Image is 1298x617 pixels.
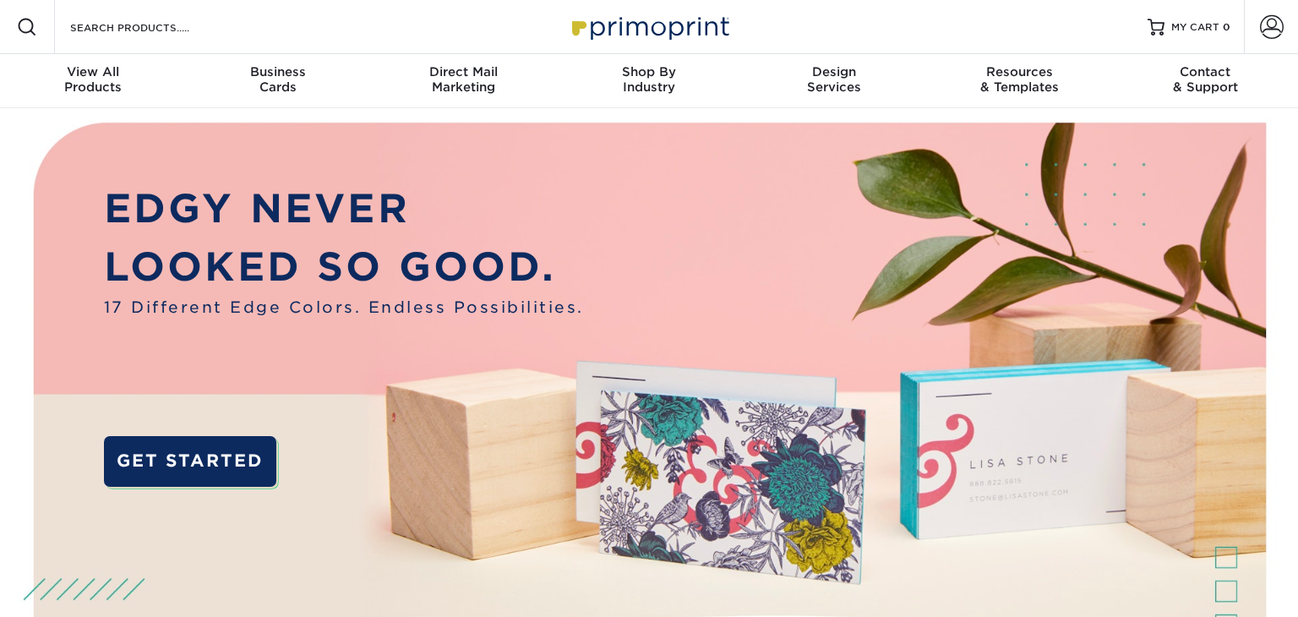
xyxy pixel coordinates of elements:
span: 17 Different Edge Colors. Endless Possibilities. [104,296,584,319]
img: Primoprint [564,8,734,45]
div: Industry [556,64,741,95]
input: SEARCH PRODUCTS..... [68,17,233,37]
div: Services [742,64,927,95]
span: Business [185,64,370,79]
div: & Templates [927,64,1112,95]
div: Marketing [371,64,556,95]
div: & Support [1113,64,1298,95]
span: Direct Mail [371,64,556,79]
div: Cards [185,64,370,95]
a: BusinessCards [185,54,370,108]
a: Contact& Support [1113,54,1298,108]
span: MY CART [1171,20,1219,35]
a: Direct MailMarketing [371,54,556,108]
a: Shop ByIndustry [556,54,741,108]
span: Design [742,64,927,79]
a: GET STARTED [104,436,276,488]
p: LOOKED SO GOOD. [104,238,584,296]
span: Resources [927,64,1112,79]
span: Contact [1113,64,1298,79]
a: DesignServices [742,54,927,108]
p: EDGY NEVER [104,179,584,238]
span: 0 [1223,21,1230,33]
a: Resources& Templates [927,54,1112,108]
span: Shop By [556,64,741,79]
